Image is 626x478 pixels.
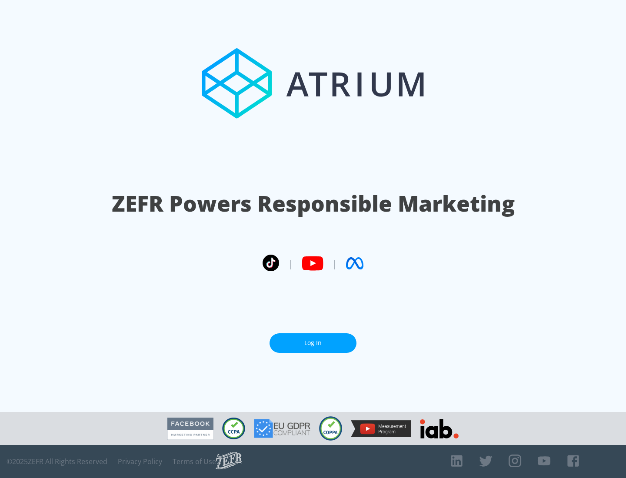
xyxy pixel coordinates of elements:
img: Facebook Marketing Partner [167,418,213,440]
img: CCPA Compliant [222,418,245,439]
a: Log In [270,333,356,353]
a: Privacy Policy [118,457,162,466]
img: YouTube Measurement Program [351,420,411,437]
span: | [332,257,337,270]
a: Terms of Use [173,457,216,466]
img: IAB [420,419,459,438]
span: | [288,257,293,270]
span: © 2025 ZEFR All Rights Reserved [7,457,107,466]
img: COPPA Compliant [319,416,342,441]
img: GDPR Compliant [254,419,310,438]
h1: ZEFR Powers Responsible Marketing [112,189,515,219]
